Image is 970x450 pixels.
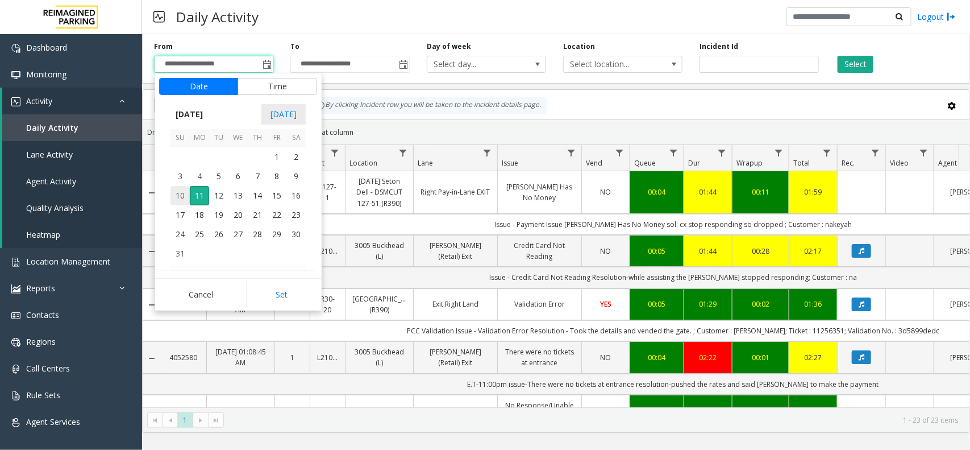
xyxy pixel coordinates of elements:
span: Agent [938,158,957,168]
a: 01:59 [796,187,830,197]
span: Select location... [564,56,658,72]
a: [PERSON_NAME] (Retail) Exit [421,346,490,368]
td: Sunday, August 24, 2025 [170,225,190,244]
td: Wednesday, August 20, 2025 [228,205,248,225]
label: From [154,42,173,52]
div: 02:22 [691,352,725,363]
a: YES [589,299,623,309]
a: Lane Activity [2,141,142,168]
span: 16 [286,186,306,205]
div: 00:05 [637,299,677,309]
a: Right Pay-in-Lane EXIT [421,187,490,197]
td: Saturday, August 9, 2025 [286,167,306,186]
a: 01:44 [691,246,725,257]
div: 01:36 [796,299,830,309]
a: Issue Filter Menu [564,145,579,160]
a: Lot Filter Menu [327,145,343,160]
a: [GEOGRAPHIC_DATA] (R390) [352,405,406,427]
span: 28 [248,225,267,244]
span: Rec. [842,158,855,168]
a: Total Filter Menu [819,145,835,160]
span: Location Management [26,256,110,267]
a: [PERSON_NAME] Has No Money [505,181,574,203]
span: Activity [26,96,52,106]
a: [DATE] 01:08:10 AM [214,405,268,427]
label: Incident Id [700,42,738,52]
th: Sa [286,129,306,147]
td: Thursday, August 21, 2025 [248,205,267,225]
a: Location Filter Menu [396,145,411,160]
span: 11 [190,186,209,205]
span: NO [601,353,611,362]
a: Activity [2,88,142,114]
td: Friday, August 22, 2025 [267,205,286,225]
span: NO [601,246,611,256]
span: NO [601,187,611,197]
label: Day of week [427,42,471,52]
a: 02:27 [796,352,830,363]
a: L21082601 [317,352,338,363]
span: 18 [190,205,209,225]
span: 9 [286,167,306,186]
label: Location [563,42,595,52]
span: Vend [586,158,602,168]
a: Wrapup Filter Menu [771,145,786,160]
a: 01:44 [691,187,725,197]
a: [GEOGRAPHIC_DATA] (R390) [352,294,406,315]
a: 1 [282,352,303,363]
span: 26 [209,225,228,244]
a: 00:28 [739,246,782,257]
a: 3005 Buckhead (L) [352,346,406,368]
a: Logout [917,11,956,23]
span: 8 [267,167,286,186]
span: 14 [248,186,267,205]
button: Set [246,282,318,307]
a: Validation Error [505,299,574,309]
th: Th [248,129,267,147]
a: Credit Card Not Reading [505,240,574,262]
a: 00:02 [739,299,782,309]
a: Video Filter Menu [916,145,931,160]
span: Issue [502,158,518,168]
span: Page 1 [177,412,193,428]
td: Monday, August 18, 2025 [190,205,209,225]
span: Toggle popup [397,56,409,72]
div: 02:17 [796,246,830,257]
td: Sunday, August 10, 2025 [170,186,190,205]
span: Reports [26,283,55,294]
td: Monday, August 4, 2025 [190,167,209,186]
span: Contacts [26,309,59,320]
td: Wednesday, August 6, 2025 [228,167,248,186]
span: 3 [170,167,190,186]
a: Dur Filter Menu [714,145,730,160]
span: [DATE] [261,104,306,125]
td: Tuesday, August 19, 2025 [209,205,228,225]
a: No Response/Unable to hear [PERSON_NAME] [505,400,574,433]
span: YES [600,299,611,309]
h3: Daily Activity [170,3,264,31]
td: Saturday, August 30, 2025 [286,225,306,244]
span: 4 [190,167,209,186]
kendo-pager-info: 1 - 23 of 23 items [231,415,958,425]
a: [PERSON_NAME] (Retail) Exit [421,240,490,262]
a: Exit Right Land [421,299,490,309]
td: Sunday, August 3, 2025 [170,167,190,186]
img: 'icon' [11,418,20,427]
span: 17 [170,205,190,225]
a: Collapse Details [143,354,161,363]
a: Rec. Filter Menu [868,145,883,160]
span: 20 [228,205,248,225]
button: Time tab [238,78,317,95]
a: 00:05 [637,246,677,257]
span: 10 [170,186,190,205]
td: Friday, August 29, 2025 [267,225,286,244]
a: 01:29 [691,299,725,309]
span: 7 [248,167,267,186]
img: 'icon' [11,284,20,294]
a: R127-1 [317,181,338,203]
